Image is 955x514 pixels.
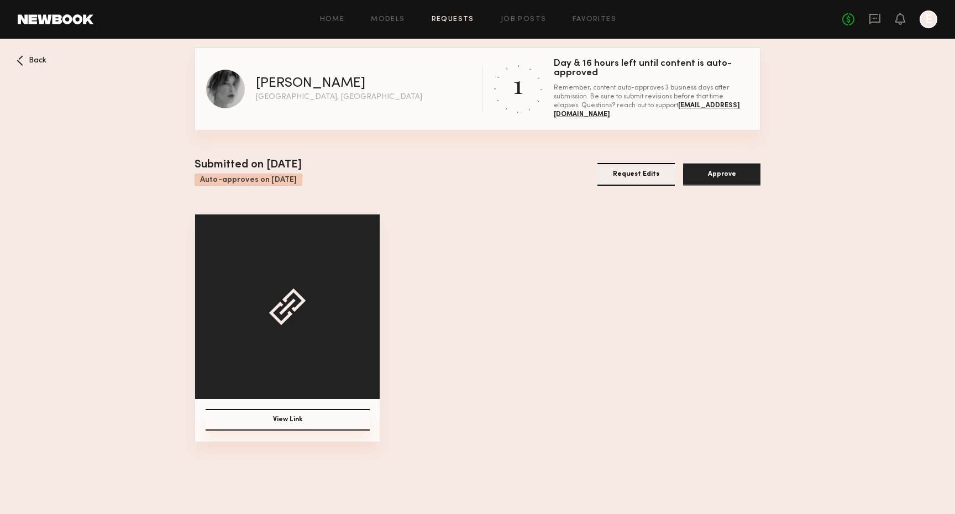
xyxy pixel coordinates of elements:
[573,16,616,23] a: Favorites
[920,11,937,28] a: E
[513,67,523,101] div: 1
[501,16,547,23] a: Job Posts
[554,83,749,119] div: Remember, content auto-approves 3 business days after submission. Be sure to submit revisions bef...
[554,59,749,78] div: Day & 16 hours left until content is auto-approved
[256,77,365,91] div: [PERSON_NAME]
[371,16,405,23] a: Models
[597,163,675,186] button: Request Edits
[206,70,245,108] img: Brittany H profile picture.
[29,57,46,65] span: Back
[432,16,474,23] a: Requests
[195,174,302,186] div: Auto-approves on [DATE]
[320,16,345,23] a: Home
[256,93,422,101] div: [GEOGRAPHIC_DATA], [GEOGRAPHIC_DATA]
[206,409,370,431] button: View Link
[195,157,302,174] div: Submitted on [DATE]
[683,163,760,186] button: Approve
